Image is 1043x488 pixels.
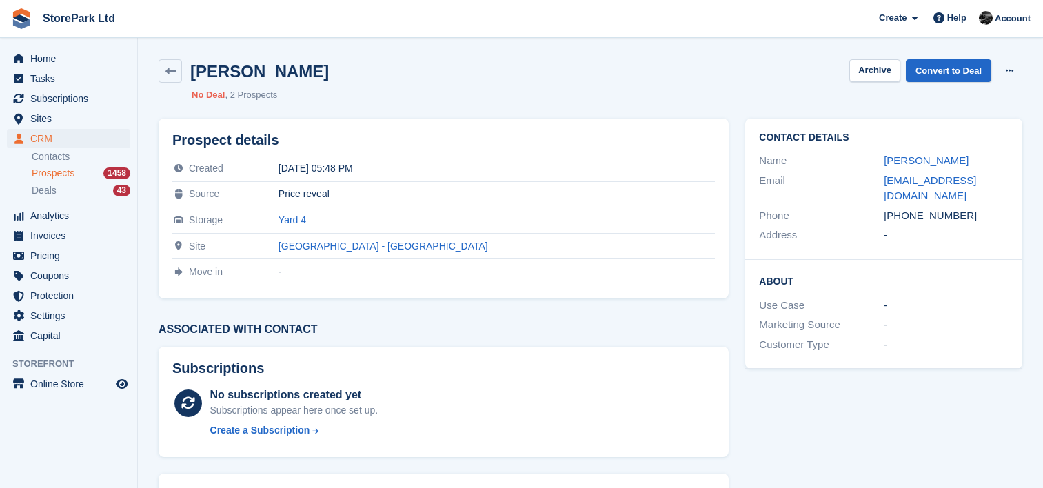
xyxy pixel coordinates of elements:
div: - [884,298,1009,314]
a: Preview store [114,376,130,392]
a: [GEOGRAPHIC_DATA] - [GEOGRAPHIC_DATA] [279,241,488,252]
a: Create a Subscription [210,423,378,438]
span: Source [189,188,219,199]
div: Address [759,227,884,243]
span: Settings [30,306,113,325]
h2: Subscriptions [172,360,715,376]
a: menu [7,246,130,265]
a: Deals 43 [32,183,130,198]
li: 2 Prospects [225,88,277,102]
div: [DATE] 05:48 PM [279,163,715,174]
div: [PHONE_NUMBER] [884,208,1009,224]
a: menu [7,374,130,394]
span: Sites [30,109,113,128]
h2: Prospect details [172,132,715,148]
div: Price reveal [279,188,715,199]
div: Subscriptions appear here once set up. [210,403,378,418]
div: No subscriptions created yet [210,387,378,403]
a: Prospects 1458 [32,166,130,181]
img: stora-icon-8386f47178a22dfd0bd8f6a31ec36ba5ce8667c1dd55bd0f319d3a0aa187defe.svg [11,8,32,29]
span: Online Store [30,374,113,394]
span: Help [947,11,966,25]
div: Marketing Source [759,317,884,333]
a: Contacts [32,150,130,163]
div: - [884,317,1009,333]
div: 1458 [103,167,130,179]
span: Pricing [30,246,113,265]
h3: Associated with contact [159,323,729,336]
span: Move in [189,266,223,277]
span: Site [189,241,205,252]
li: No Deal [192,88,225,102]
span: Account [995,12,1031,26]
span: Storage [189,214,223,225]
h2: [PERSON_NAME] [190,62,329,81]
span: Create [879,11,907,25]
div: Phone [759,208,884,224]
div: Create a Subscription [210,423,310,438]
h2: Contact Details [759,132,1009,143]
a: menu [7,306,130,325]
div: Customer Type [759,337,884,353]
span: Invoices [30,226,113,245]
a: [PERSON_NAME] [884,154,969,166]
span: Storefront [12,357,137,371]
span: Subscriptions [30,89,113,108]
span: Created [189,163,223,174]
span: Deals [32,184,57,197]
a: menu [7,326,130,345]
span: Analytics [30,206,113,225]
a: menu [7,286,130,305]
h2: About [759,274,1009,287]
a: menu [7,109,130,128]
span: Coupons [30,266,113,285]
div: 43 [113,185,130,196]
img: Ryan Mulcahy [979,11,993,25]
a: menu [7,49,130,68]
div: - [884,227,1009,243]
span: Home [30,49,113,68]
a: menu [7,129,130,148]
span: Tasks [30,69,113,88]
a: menu [7,69,130,88]
span: Capital [30,326,113,345]
div: - [884,337,1009,353]
a: Convert to Deal [906,59,991,82]
a: menu [7,266,130,285]
a: StorePark Ltd [37,7,121,30]
span: Prospects [32,167,74,180]
a: Yard 4 [279,214,306,225]
div: Name [759,153,884,169]
span: Protection [30,286,113,305]
a: menu [7,206,130,225]
div: Use Case [759,298,884,314]
span: CRM [30,129,113,148]
div: Email [759,173,884,204]
div: - [279,266,715,277]
a: menu [7,226,130,245]
a: [EMAIL_ADDRESS][DOMAIN_NAME] [884,174,976,202]
a: menu [7,89,130,108]
button: Archive [849,59,900,82]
